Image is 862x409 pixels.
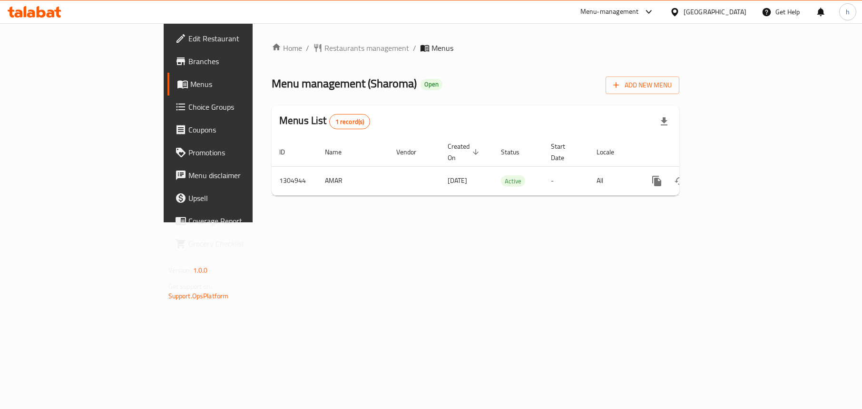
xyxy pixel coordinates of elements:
button: Change Status [668,170,691,192]
span: 1.0.0 [193,264,208,276]
a: Menus [167,73,308,95]
span: ID [279,146,297,158]
span: Created On [448,141,482,163]
td: All [589,166,638,195]
span: Restaurants management [324,42,409,54]
span: Menu management ( Sharoma ) [272,73,417,94]
td: AMAR [317,166,389,195]
div: Open [421,79,442,90]
span: Version: [168,264,192,276]
span: Start Date [551,141,578,163]
a: Branches [167,50,308,73]
span: Menu disclaimer [188,170,300,181]
li: / [413,42,416,54]
h2: Menus List [279,114,370,129]
span: Coupons [188,124,300,135]
a: Edit Restaurant [167,27,308,50]
nav: breadcrumb [272,42,679,54]
span: Open [421,80,442,88]
div: Active [501,175,525,187]
span: Locale [597,146,627,158]
span: Get support on: [168,280,212,293]
div: Menu-management [580,6,639,18]
span: Add New Menu [613,79,672,91]
span: Promotions [188,147,300,158]
a: Upsell [167,187,308,209]
div: [GEOGRAPHIC_DATA] [684,7,746,17]
button: more [646,170,668,192]
span: Menus [190,78,300,90]
a: Menu disclaimer [167,164,308,187]
li: / [306,42,309,54]
th: Actions [638,138,744,167]
a: Coupons [167,118,308,141]
span: Upsell [188,192,300,204]
span: Branches [188,56,300,67]
span: Name [325,146,354,158]
div: Export file [653,110,676,133]
span: Menus [431,42,453,54]
button: Add New Menu [606,76,679,94]
span: Status [501,146,532,158]
span: Vendor [396,146,429,158]
span: Choice Groups [188,101,300,113]
span: Grocery Checklist [188,238,300,249]
span: Active [501,176,525,187]
span: h [846,7,850,17]
a: Promotions [167,141,308,164]
a: Restaurants management [313,42,409,54]
a: Support.OpsPlatform [168,290,229,302]
span: 1 record(s) [330,117,370,126]
span: Edit Restaurant [188,33,300,44]
span: Coverage Report [188,215,300,227]
a: Grocery Checklist [167,232,308,255]
div: Total records count [329,114,371,129]
table: enhanced table [272,138,744,196]
td: - [543,166,589,195]
a: Choice Groups [167,95,308,118]
a: Coverage Report [167,209,308,232]
span: [DATE] [448,174,467,187]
